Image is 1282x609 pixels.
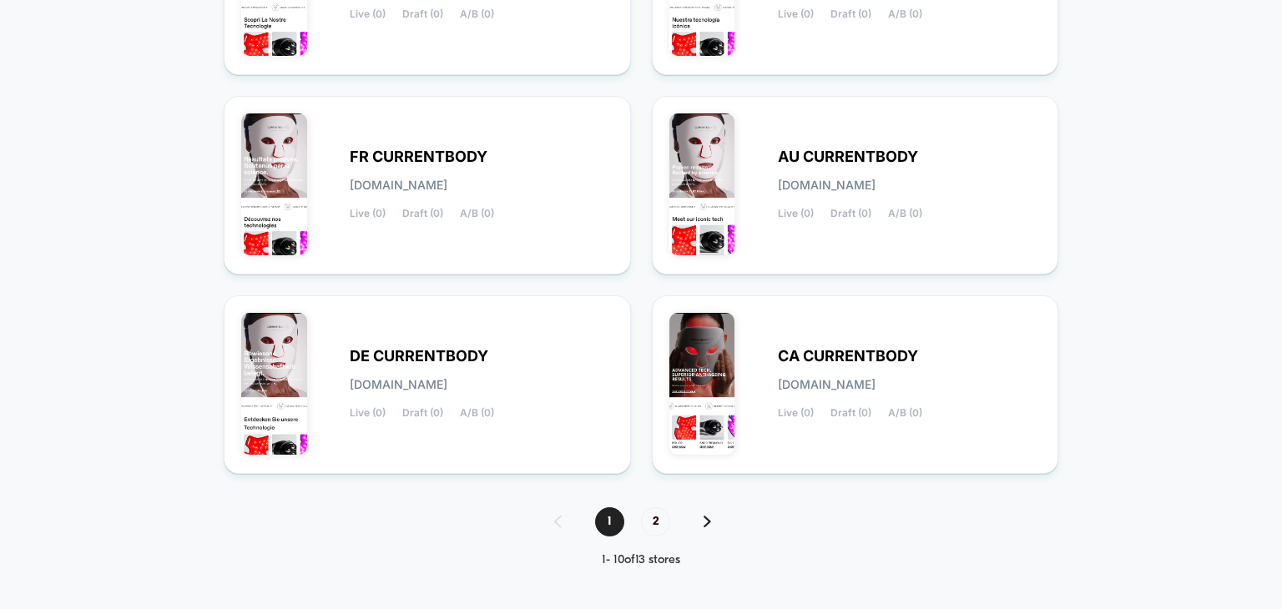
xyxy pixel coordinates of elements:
img: FR_CURRENTBODY [241,113,307,255]
img: AU_CURRENTBODY [669,113,735,255]
img: CA_CURRENTBODY [669,313,735,455]
span: [DOMAIN_NAME] [350,379,447,390]
span: [DOMAIN_NAME] [350,179,447,191]
span: Live (0) [778,208,814,219]
span: A/B (0) [460,407,494,419]
span: DE CURRENTBODY [350,350,488,362]
span: AU CURRENTBODY [778,151,918,163]
img: pagination forward [704,516,711,527]
span: [DOMAIN_NAME] [778,379,876,390]
span: A/B (0) [460,208,494,219]
span: Live (0) [350,8,386,20]
img: DE_CURRENTBODY [241,313,307,455]
span: A/B (0) [888,208,922,219]
span: [DOMAIN_NAME] [778,179,876,191]
span: Draft (0) [402,407,443,419]
span: A/B (0) [888,8,922,20]
span: A/B (0) [460,8,494,20]
span: FR CURRENTBODY [350,151,487,163]
span: Live (0) [778,8,814,20]
span: Draft (0) [830,208,871,219]
span: Draft (0) [830,407,871,419]
span: CA CURRENTBODY [778,350,918,362]
span: A/B (0) [888,407,922,419]
span: Live (0) [778,407,814,419]
div: 1 - 10 of 13 stores [538,553,744,567]
span: 2 [641,507,670,536]
span: Draft (0) [830,8,871,20]
span: 1 [595,507,624,536]
span: Live (0) [350,208,386,219]
span: Live (0) [350,407,386,419]
span: Draft (0) [402,208,443,219]
span: Draft (0) [402,8,443,20]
